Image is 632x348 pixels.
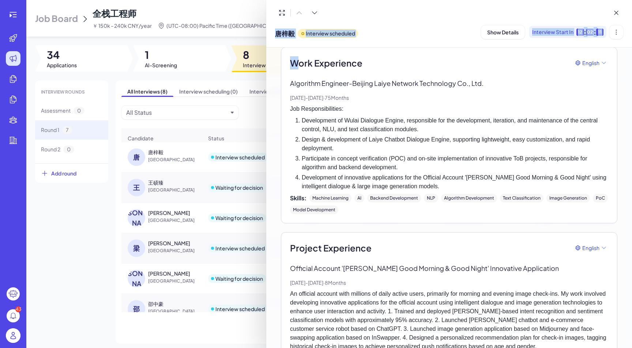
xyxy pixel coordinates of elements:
[593,194,608,203] div: PoC
[582,59,599,67] span: English
[290,56,362,69] span: Work Experience
[290,78,608,88] p: Algorithm Engineer - Beijing Laiye Network Technology Co., Ltd.
[582,244,599,252] span: English
[309,194,351,203] div: Machine Learning
[302,154,608,172] li: Participate in concept verification (POC) and on-site implementation of innovative ToB projects, ...
[306,30,355,37] p: Interview scheduled
[532,28,573,36] span: Interview Start In
[302,173,608,191] li: Development of innovative applications for the Official Account '[PERSON_NAME] Good Morning & Goo...
[576,29,584,36] div: 12
[354,194,364,203] div: AI
[290,105,608,113] p: Job Responsibilities:
[546,194,590,203] div: Image Generation
[487,29,519,35] span: Show Details
[481,25,525,39] button: Show Details
[302,116,608,134] li: Development of Wulai Dialogue Engine, responsible for the development, iteration, and maintenance...
[586,29,594,36] div: 02
[290,241,372,254] span: Project Experience
[290,94,608,102] p: [DATE] - [DATE] · 75 Months
[367,194,421,203] div: Backend Development
[290,279,608,287] p: [DATE] - [DATE] · 8 Months
[302,135,608,153] li: Design & development of Laiye Chatbot Dialogue Engine, supporting lightweight, easy customization...
[596,29,603,36] div: 11
[290,205,338,214] div: Model Development
[290,194,306,203] span: Skills:
[275,29,295,38] span: 唐梓毅
[594,27,596,37] div: :
[441,194,497,203] div: Algorithm Development
[290,263,608,273] p: Official Account '[PERSON_NAME] Good Morning & Good Night' Innovative Application
[424,194,438,203] div: NLP
[500,194,543,203] div: Text Classification
[584,27,586,37] div: :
